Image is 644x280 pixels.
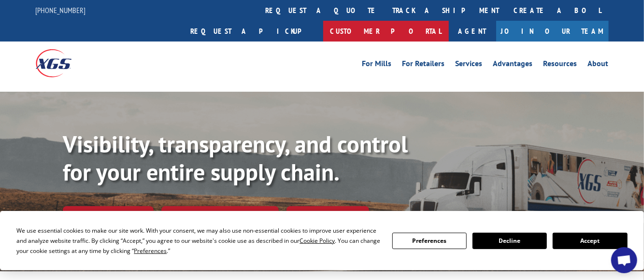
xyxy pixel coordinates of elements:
[63,206,154,226] a: Track shipment
[544,60,577,70] a: Resources
[402,60,445,70] a: For Retailers
[161,206,279,227] a: Calculate transit time
[611,247,637,273] div: Open chat
[472,233,547,249] button: Decline
[63,129,408,187] b: Visibility, transparency, and control for your entire supply chain.
[323,21,449,42] a: Customer Portal
[588,60,609,70] a: About
[36,5,86,15] a: [PHONE_NUMBER]
[300,237,335,245] span: Cookie Policy
[16,225,380,256] div: We use essential cookies to make our site work. With your consent, we may also use non-essential ...
[184,21,323,42] a: Request a pickup
[392,233,467,249] button: Preferences
[362,60,392,70] a: For Mills
[286,206,369,227] a: XGS ASSISTANT
[456,60,483,70] a: Services
[134,247,167,255] span: Preferences
[449,21,496,42] a: Agent
[553,233,627,249] button: Accept
[496,21,609,42] a: Join Our Team
[493,60,533,70] a: Advantages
